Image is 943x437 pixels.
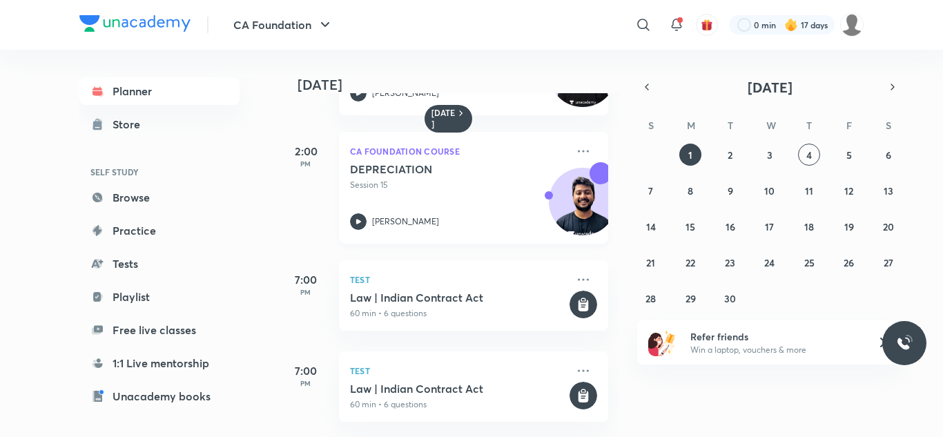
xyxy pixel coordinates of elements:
a: 1:1 Live mentorship [79,349,240,377]
button: September 14, 2025 [640,215,662,237]
abbr: September 12, 2025 [844,184,853,197]
img: kashish kumari [840,13,864,37]
abbr: Wednesday [766,119,776,132]
abbr: September 20, 2025 [883,220,894,233]
button: September 2, 2025 [719,144,741,166]
button: September 23, 2025 [719,251,741,273]
button: September 12, 2025 [838,179,860,202]
button: September 4, 2025 [798,144,820,166]
abbr: September 15, 2025 [686,220,695,233]
abbr: September 10, 2025 [764,184,775,197]
abbr: Thursday [806,119,812,132]
abbr: September 30, 2025 [724,292,736,305]
a: Company Logo [79,15,191,35]
abbr: September 6, 2025 [886,148,891,162]
abbr: September 21, 2025 [646,256,655,269]
p: 60 min • 6 questions [350,307,567,320]
button: September 26, 2025 [838,251,860,273]
abbr: September 1, 2025 [688,148,692,162]
button: September 27, 2025 [877,251,900,273]
abbr: September 17, 2025 [765,220,774,233]
abbr: September 13, 2025 [884,184,893,197]
button: [DATE] [657,77,883,97]
a: Playlist [79,283,240,311]
abbr: September 2, 2025 [728,148,732,162]
abbr: September 24, 2025 [764,256,775,269]
a: Browse [79,184,240,211]
abbr: September 28, 2025 [645,292,656,305]
abbr: September 11, 2025 [805,184,813,197]
button: September 19, 2025 [838,215,860,237]
abbr: September 8, 2025 [688,184,693,197]
span: [DATE] [748,78,793,97]
button: September 9, 2025 [719,179,741,202]
button: September 3, 2025 [759,144,781,166]
h6: [DATE] [431,108,456,130]
abbr: September 18, 2025 [804,220,814,233]
button: September 5, 2025 [838,144,860,166]
button: September 17, 2025 [759,215,781,237]
div: Store [113,116,148,133]
img: avatar [701,19,713,31]
abbr: September 19, 2025 [844,220,854,233]
button: September 8, 2025 [679,179,701,202]
a: Planner [79,77,240,105]
button: September 22, 2025 [679,251,701,273]
button: September 7, 2025 [640,179,662,202]
h6: SELF STUDY [79,160,240,184]
h5: Law | Indian Contract Act [350,382,567,396]
h4: [DATE] [298,77,622,93]
abbr: Sunday [648,119,654,132]
a: Free live classes [79,316,240,344]
h6: Refer friends [690,329,860,344]
button: September 15, 2025 [679,215,701,237]
img: Company Logo [79,15,191,32]
h5: 7:00 [278,271,333,288]
h5: 7:00 [278,362,333,379]
abbr: Saturday [886,119,891,132]
p: Test [350,271,567,288]
a: Store [79,110,240,138]
p: 60 min • 6 questions [350,398,567,411]
abbr: September 7, 2025 [648,184,653,197]
abbr: September 3, 2025 [767,148,772,162]
abbr: Tuesday [728,119,733,132]
p: Session 15 [350,179,567,191]
button: September 18, 2025 [798,215,820,237]
a: Practice [79,217,240,244]
abbr: September 14, 2025 [646,220,656,233]
button: September 30, 2025 [719,287,741,309]
abbr: September 5, 2025 [846,148,852,162]
abbr: Friday [846,119,852,132]
button: September 25, 2025 [798,251,820,273]
button: September 6, 2025 [877,144,900,166]
button: September 11, 2025 [798,179,820,202]
img: Avatar [550,175,616,242]
button: September 1, 2025 [679,144,701,166]
abbr: September 9, 2025 [728,184,733,197]
p: CA Foundation Course [350,143,567,159]
h5: 2:00 [278,143,333,159]
p: PM [278,379,333,387]
button: September 16, 2025 [719,215,741,237]
p: PM [278,288,333,296]
abbr: September 23, 2025 [725,256,735,269]
abbr: September 22, 2025 [686,256,695,269]
img: ttu [896,335,913,351]
button: CA Foundation [225,11,342,39]
button: September 28, 2025 [640,287,662,309]
h5: DEPRECIATION [350,162,522,176]
p: [PERSON_NAME] [372,87,439,99]
p: Win a laptop, vouchers & more [690,344,860,356]
abbr: September 16, 2025 [726,220,735,233]
img: referral [648,329,676,356]
p: Test [350,362,567,379]
img: streak [784,18,798,32]
a: Unacademy books [79,382,240,410]
abbr: September 26, 2025 [844,256,854,269]
p: PM [278,159,333,168]
button: September 24, 2025 [759,251,781,273]
abbr: September 27, 2025 [884,256,893,269]
abbr: September 4, 2025 [806,148,812,162]
abbr: Monday [687,119,695,132]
